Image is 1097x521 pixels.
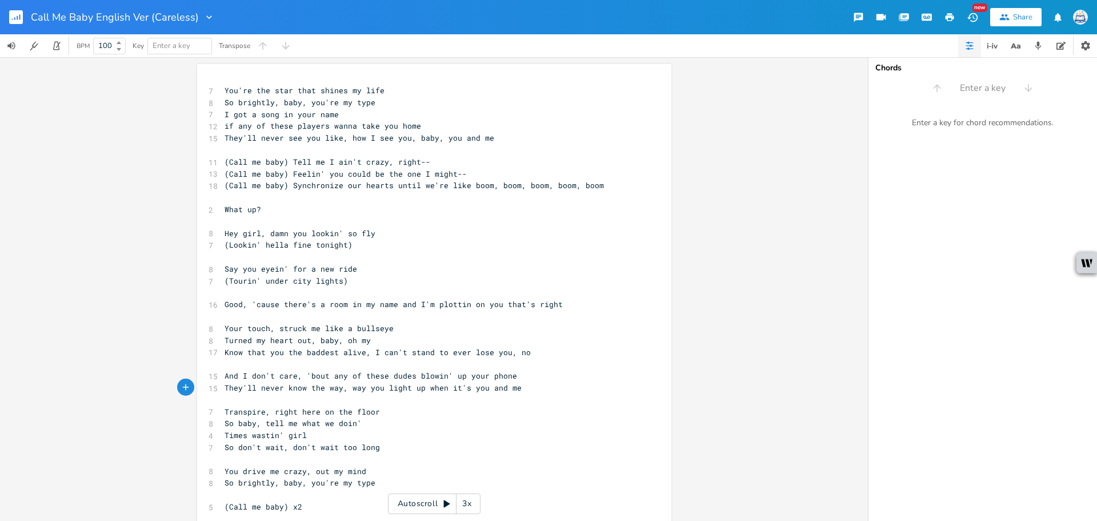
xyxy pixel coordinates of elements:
span: Times wastin' girl [225,430,307,440]
span: You're the star that shines my life [225,85,385,96]
span: So brightly, baby, you're my type [225,97,375,108]
span: Your touch, struck me like a bullseye [225,323,394,333]
span: Say you eyein' for a new ride [225,264,357,274]
span: Transpire, right here on the floor [225,407,380,417]
div: Transpose [219,42,250,49]
span: And I don't care, 'bout any of these dudes blowin' up your phone [225,371,517,381]
span: (Call me baby) Synchronize our hearts until we're like boom, boom, boom, boom, boom [225,180,604,190]
span: (Call me baby) Tell me I ain't crazy, right-- [225,157,430,167]
div: Enter a key for chord recommendations. [868,111,1097,135]
span: Good, 'cause there's a room in my name and I'm plottin on you that's right [225,299,563,309]
span: So baby, tell me what we doin' [225,418,362,428]
div: Share [1013,12,1032,22]
span: What up? [225,204,261,214]
span: I got a song in your name [225,109,339,120]
span: You drive me crazy, out my mind [225,466,366,476]
span: (Lookin' hella fine tonight) [225,240,353,250]
span: (Call me baby) Feelin' you could be the one I might-- [225,169,467,179]
span: Enter a key [153,41,190,51]
div: Key [133,42,144,49]
div: 3x [457,494,477,514]
span: if any of these players wanna take you home [225,121,421,131]
div: BPM [77,43,90,49]
div: Chords [875,64,1090,72]
span: They'll never see you like, how I see you, baby, you and me [225,133,494,143]
span: Turned my heart out, baby, oh my [225,335,371,345]
span: They'll never know the way, way you light up when it's you and me [225,383,522,393]
div: Autoscroll [388,494,481,514]
span: (Tourin' under city lights) [225,276,348,286]
span: Hey girl, damn you lookin' so fly [225,228,375,238]
span: Enter a key [960,82,1006,95]
span: (Call me baby) x2 [225,502,302,512]
button: New [961,7,984,27]
span: So brightly, baby, you're my type [225,478,375,488]
span: Call Me Baby English Ver (Careless) [31,12,199,22]
img: Sign In [1073,10,1088,25]
div: New [972,3,987,12]
span: Know that you the baddest alive, I can't stand to ever lose you, no [225,347,531,357]
span: So don't wait, don't wait too long [225,442,380,452]
button: Share [990,8,1042,26]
